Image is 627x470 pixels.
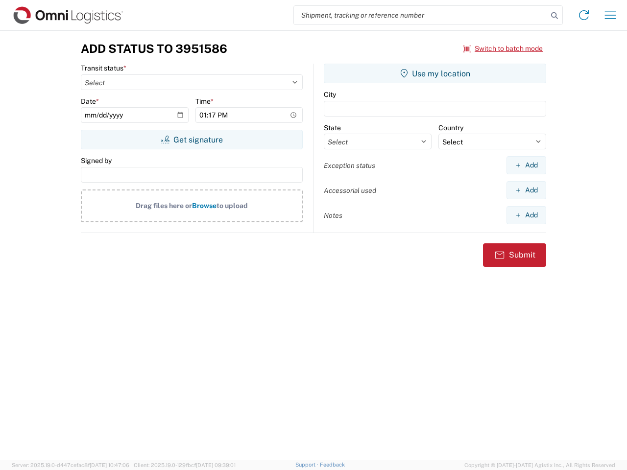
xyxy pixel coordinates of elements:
[464,461,615,470] span: Copyright © [DATE]-[DATE] Agistix Inc., All Rights Reserved
[12,462,129,468] span: Server: 2025.19.0-d447cefac8f
[81,64,126,72] label: Transit status
[438,123,463,132] label: Country
[90,462,129,468] span: [DATE] 10:47:06
[506,206,546,224] button: Add
[134,462,236,468] span: Client: 2025.19.0-129fbcf
[294,6,548,24] input: Shipment, tracking or reference number
[324,90,336,99] label: City
[463,41,543,57] button: Switch to batch mode
[81,97,99,106] label: Date
[81,130,303,149] button: Get signature
[295,462,320,468] a: Support
[81,42,227,56] h3: Add Status to 3951586
[320,462,345,468] a: Feedback
[324,211,342,220] label: Notes
[324,186,376,195] label: Accessorial used
[483,243,546,267] button: Submit
[324,161,375,170] label: Exception status
[506,181,546,199] button: Add
[196,462,236,468] span: [DATE] 09:39:01
[324,123,341,132] label: State
[217,202,248,210] span: to upload
[324,64,546,83] button: Use my location
[506,156,546,174] button: Add
[81,156,112,165] label: Signed by
[136,202,192,210] span: Drag files here or
[195,97,214,106] label: Time
[192,202,217,210] span: Browse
